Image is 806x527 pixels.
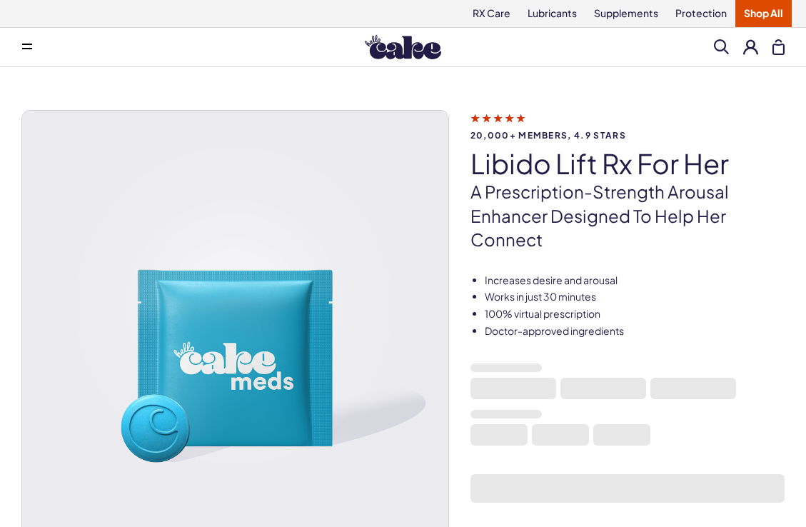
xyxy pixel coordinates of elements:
li: Doctor-approved ingredients [485,324,785,338]
li: Increases desire and arousal [485,273,785,288]
li: 100% virtual prescription [485,307,785,321]
a: 20,000+ members, 4.9 stars [470,111,785,140]
span: 20,000+ members, 4.9 stars [470,131,785,140]
img: Hello Cake [365,35,441,59]
p: A prescription-strength arousal enhancer designed to help her connect [470,180,785,252]
li: Works in just 30 minutes [485,290,785,304]
h1: Libido Lift Rx For Her [470,149,785,179]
